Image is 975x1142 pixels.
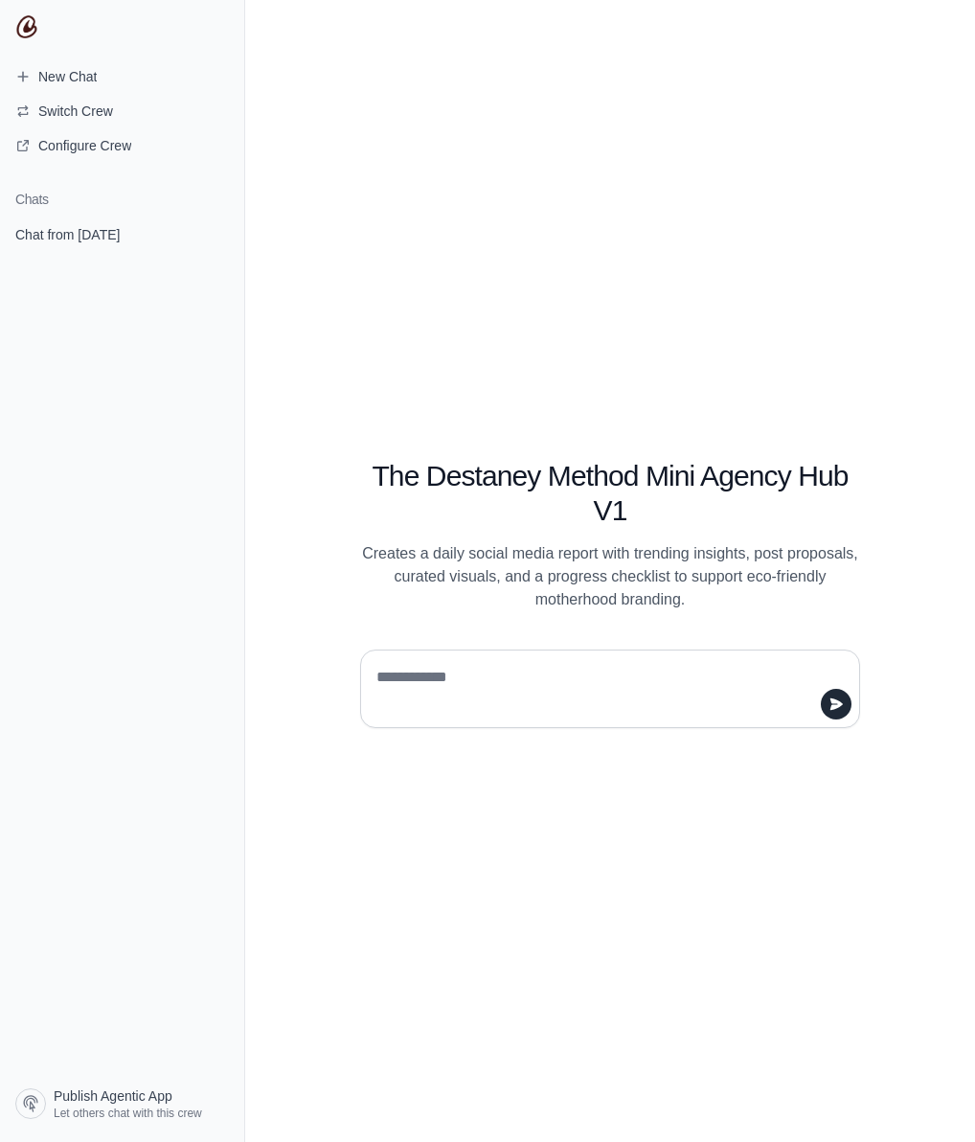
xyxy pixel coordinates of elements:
iframe: Chat Widget [879,1050,975,1142]
a: Chat from [DATE] [8,217,237,252]
span: Chat from [DATE] [15,225,120,244]
span: Switch Crew [38,102,113,121]
p: Creates a daily social media report with trending insights, post proposals, curated visuals, and ... [360,542,860,611]
button: Switch Crew [8,96,237,126]
span: Let others chat with this crew [54,1106,202,1121]
h1: The Destaney Method Mini Agency Hub V1 [360,459,860,528]
span: Configure Crew [38,136,131,155]
span: New Chat [38,67,97,86]
img: CrewAI Logo [15,15,38,38]
span: Publish Agentic App [54,1086,172,1106]
a: Configure Crew [8,130,237,161]
a: Publish Agentic App Let others chat with this crew [8,1081,237,1127]
a: New Chat [8,61,237,92]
